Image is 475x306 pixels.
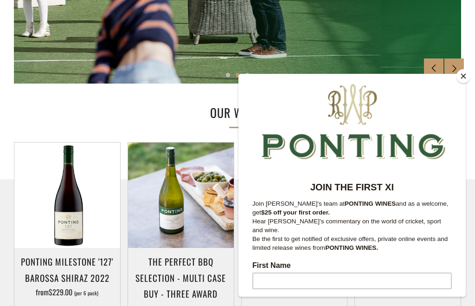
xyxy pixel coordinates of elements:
span: $229.00 [49,286,72,298]
span: from [36,286,98,298]
button: Close [456,69,470,83]
span: (per 6 pack) [74,291,98,296]
strong: JOIN THE FIRST XI [72,108,155,118]
span: $527.00 [412,287,432,297]
p: Join [PERSON_NAME]'s team at and as a welcome, get [14,125,213,143]
button: 3 [245,73,250,77]
strong: PONTING WINES [106,126,157,133]
strong: PONTING WINES. [87,170,140,177]
p: Hear [PERSON_NAME]'s commentary on the world of cricket, sport and wine. [14,143,213,161]
strong: $25 off your first order. [23,135,91,142]
label: First Name [14,188,213,199]
button: 1 [226,73,230,77]
button: 2 [236,73,240,77]
h2: OUR WINES [84,103,391,123]
p: Be the first to get notified of exclusive offers, private online events and limited release wines... [14,161,213,178]
label: Email [14,266,213,277]
label: Last Name [14,227,213,238]
a: Ponting Milestone '127' Barossa Shiraz 2022 from$229.00 (per 6 pack) [14,254,120,300]
h3: Ponting Milestone '127' Barossa Shiraz 2022 [19,254,116,285]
